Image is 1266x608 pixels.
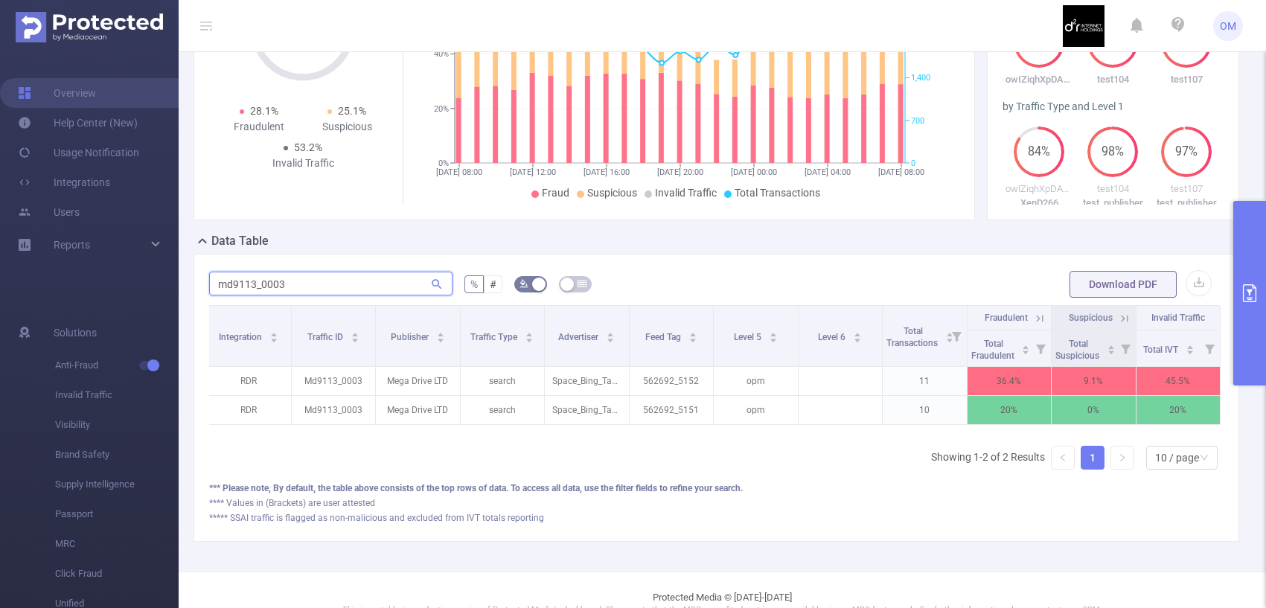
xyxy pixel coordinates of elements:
p: test_publisher [1076,196,1150,211]
p: Space_Bing_Tapstone [545,396,629,424]
tspan: [DATE] 20:00 [657,167,703,177]
p: XenD266 [1003,196,1076,211]
a: Help Center (New) [18,108,138,138]
a: Reports [54,230,90,260]
li: Previous Page [1051,446,1075,470]
p: Md9113_0003 [292,396,376,424]
p: 0% [1052,396,1136,424]
span: Supply Intelligence [55,470,179,499]
i: icon: caret-up [525,330,534,335]
span: Total Transactions [886,326,940,348]
span: Suspicious [587,187,637,199]
i: icon: caret-down [1186,348,1194,353]
p: test104 [1076,182,1150,196]
i: icon: caret-up [270,330,278,335]
a: 1 [1081,447,1104,469]
span: 97% [1161,146,1212,158]
div: Sort [606,330,615,339]
p: Mega Drive LTD [376,396,460,424]
i: icon: caret-up [436,330,444,335]
div: ***** SSAI traffic is flagged as non-malicious and excluded from IVT totals reporting [209,511,1224,525]
span: Visibility [55,410,179,440]
span: Suspicious [1069,313,1113,323]
tspan: 0% [438,159,449,168]
p: owIZiqhXpDA062S09vE1nFtIz7_868044 [1003,72,1076,87]
span: Total Suspicious [1055,339,1102,361]
span: 28.1% [250,105,278,117]
span: Fraudulent [985,313,1028,323]
div: Sort [525,330,534,339]
h2: Data Table [211,232,269,250]
span: Integration [219,332,264,342]
div: 10 / page [1155,447,1199,469]
span: Advertiser [558,332,601,342]
i: icon: caret-down [270,336,278,341]
p: 9.1% [1052,367,1136,395]
p: 562692_5152 [630,367,714,395]
i: icon: caret-down [525,336,534,341]
a: Users [18,197,80,227]
i: Filter menu [946,306,967,366]
p: Mega Drive LTD [376,367,460,395]
i: icon: caret-up [769,330,777,335]
span: 25.1% [338,105,366,117]
div: Fraudulent [215,119,303,135]
p: RDR [207,367,291,395]
span: Traffic ID [307,332,345,342]
span: Level 6 [818,332,848,342]
div: Sort [1107,343,1116,352]
i: icon: caret-up [607,330,615,335]
tspan: 40% [434,50,449,60]
i: icon: caret-down [607,336,615,341]
tspan: [DATE] 08:00 [436,167,482,177]
span: Invalid Traffic [55,380,179,410]
i: icon: bg-colors [519,279,528,288]
div: Sort [269,330,278,339]
span: Reports [54,239,90,251]
i: icon: caret-down [351,336,359,341]
i: icon: caret-up [854,330,862,335]
p: test_publisher [1150,196,1224,211]
i: icon: caret-down [854,336,862,341]
i: icon: caret-up [351,330,359,335]
li: 1 [1081,446,1104,470]
span: Passport [55,499,179,529]
span: OM [1220,11,1236,41]
p: test107 [1150,72,1224,87]
span: Invalid Traffic [1151,313,1205,323]
a: Integrations [18,167,110,197]
span: Brand Safety [55,440,179,470]
p: search [461,396,545,424]
div: Suspicious [303,119,391,135]
div: Sort [688,330,697,339]
p: 45.5% [1136,367,1221,395]
i: icon: caret-down [769,336,777,341]
tspan: [DATE] 04:00 [805,167,851,177]
tspan: [DATE] 16:00 [584,167,630,177]
tspan: 0 [911,159,915,168]
input: Search... [209,272,453,295]
p: search [461,367,545,395]
span: 98% [1087,146,1138,158]
div: Sort [1021,343,1030,352]
p: Space_Bing_Tapstone [545,367,629,395]
li: Next Page [1110,446,1134,470]
span: 53.2% [294,141,322,153]
i: icon: caret-up [1022,343,1030,348]
span: Invalid Traffic [655,187,717,199]
div: **** Values in (Brackets) are user attested [209,496,1224,510]
tspan: 700 [911,116,924,126]
img: Protected Media [16,12,163,42]
p: 10 [883,396,967,424]
p: owIZiqhXpDA062S09vE1nFtIz7_868044 [1003,182,1076,196]
a: Usage Notification [18,138,139,167]
p: test104 [1076,72,1150,87]
div: Sort [351,330,359,339]
span: Click Fraud [55,559,179,589]
button: Download PDF [1070,271,1177,298]
i: icon: caret-up [1107,343,1115,348]
div: by Traffic Type and Level 1 [1003,99,1224,115]
p: 11 [883,367,967,395]
p: 20% [968,396,1052,424]
span: Level 5 [734,332,764,342]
